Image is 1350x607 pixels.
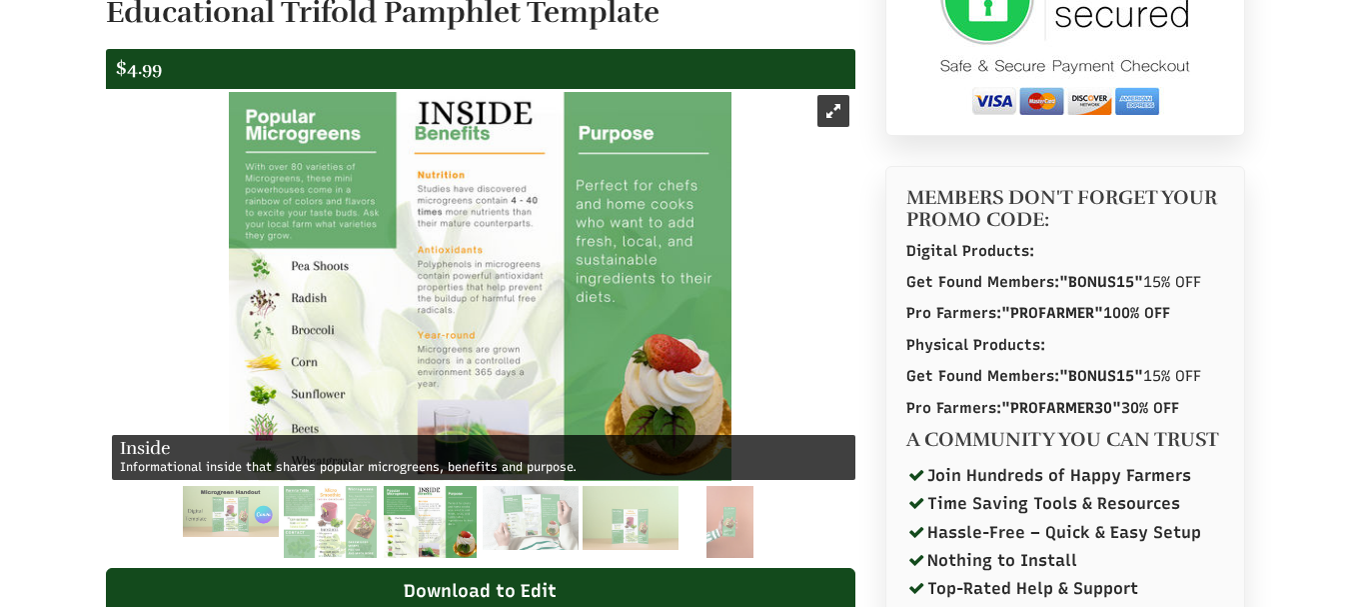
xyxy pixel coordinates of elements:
img: Inside [229,92,731,481]
li: Nothing to Install [906,546,1224,574]
span: "BONUS15" [1059,367,1143,385]
li: Hassle-Free – Quick & Easy Setup [906,518,1224,546]
h4: Inside [120,439,847,459]
strong: Pro Farmers: 100% OFF [906,304,1170,322]
img: 3836e44a9dd3b0d1a5481f653dc3a4d3 [706,486,754,558]
li: Join Hundreds of Happy Farmers [906,461,1224,489]
p: 15% OFF [906,366,1224,387]
img: aa0399c410dd3ebe89039f84672ef3da [483,486,579,550]
span: "BONUS15" [1059,273,1143,291]
li: Top-Rated Help & Support [906,574,1224,602]
img: 7db4efaa395c0e0b4e527d4f496ec874 [183,486,279,537]
strong: Pro Farmers: 30% OFF [906,399,1179,417]
span: $4.99 [116,57,162,79]
p: 15% OFF [906,272,1224,293]
h4: A COMMUNITY YOU CAN TRUST [906,429,1224,451]
li: Time Saving Tools & Resources [906,489,1224,517]
img: ce26851a4cc63254f45d3754f2dd2fad [284,486,377,558]
span: "PROFARMER30" [1001,399,1121,417]
img: 8d771f28054a8788031f375e730d0503 [384,486,477,558]
strong: Get Found Members: [906,367,1143,385]
img: 47ec378555d3475418ca099ca9845531 [583,486,678,550]
strong: Physical Products: [906,336,1045,354]
div: Informational inside that shares popular microgreens, benefits and purpose. [112,435,855,480]
span: "PROFARMER" [1001,304,1103,322]
strong: Get Found Members: [906,273,1143,291]
h4: MEMBERS DON'T FORGET YOUR PROMO CODE: [906,187,1224,231]
strong: Digital Products: [906,242,1034,260]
